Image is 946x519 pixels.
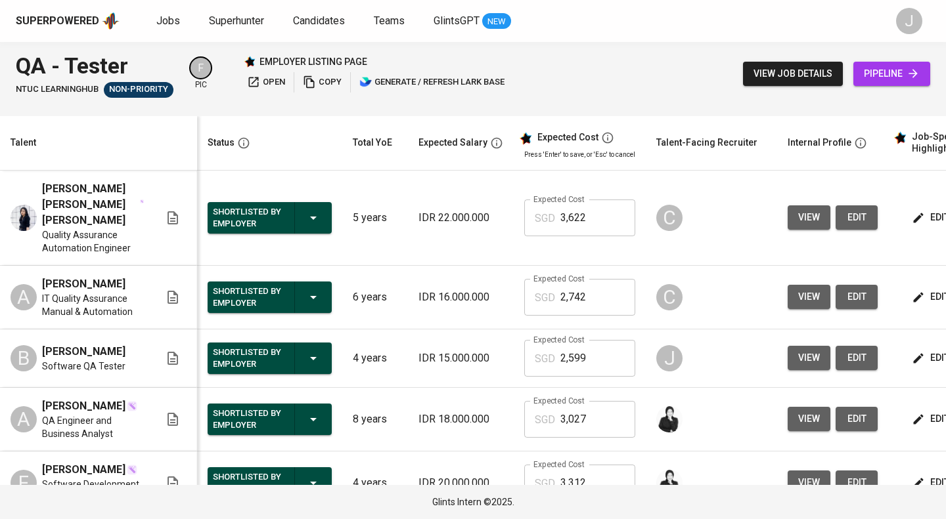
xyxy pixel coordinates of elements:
[42,478,144,504] span: Software Development Engineer In Test (SDET)
[359,75,372,89] img: lark
[788,135,851,151] div: Internal Profile
[11,135,36,151] div: Talent
[519,132,532,145] img: glints_star.svg
[535,476,555,491] p: SGD
[42,344,125,360] span: [PERSON_NAME]
[798,474,820,491] span: view
[374,14,405,27] span: Teams
[104,83,173,96] span: Non-Priority
[213,405,284,434] div: Shortlisted by Employer
[418,210,503,226] p: IDR 22.000.000
[656,406,683,432] img: medwi@glints.com
[418,411,503,427] p: IDR 18.000.000
[16,50,173,82] div: QA - Tester
[189,56,212,91] div: pic
[11,345,37,371] div: B
[798,411,820,427] span: view
[42,462,125,478] span: [PERSON_NAME]
[213,203,284,232] div: Shortlisted by Employer
[524,150,635,159] p: Press 'Enter' to save, or 'Esc' to cancel
[535,290,555,306] p: SGD
[893,131,907,144] img: glints_star.svg
[418,135,487,151] div: Expected Salary
[42,276,125,292] span: [PERSON_NAME]
[259,55,367,68] p: employer listing page
[42,292,144,318] span: IT Quality Assurance Manual & Automation
[247,75,285,90] span: open
[535,412,555,428] p: SGD
[127,465,137,475] img: magic_wand.svg
[11,284,37,310] div: A
[16,83,99,96] span: NTUC LearningHub
[293,14,345,27] span: Candidates
[846,289,867,305] span: edit
[798,350,820,366] span: view
[656,345,683,371] div: J
[798,209,820,226] span: view
[208,135,235,151] div: Status
[42,398,125,414] span: [PERSON_NAME]
[846,350,867,366] span: edit
[209,14,264,27] span: Superhunter
[156,14,180,27] span: Jobs
[656,284,683,310] div: C
[353,135,392,151] div: Total YoE
[104,82,173,98] div: Sufficient Talents in Pipeline
[864,66,920,82] span: pipeline
[127,401,137,411] img: magic_wand.svg
[244,56,256,68] img: Glints Star
[482,15,511,28] span: NEW
[754,66,832,82] span: view job details
[42,414,144,440] span: QA Engineer and Business Analyst
[102,11,120,31] img: app logo
[303,75,342,90] span: copy
[140,199,144,203] img: magic_wand.svg
[656,205,683,231] div: C
[11,205,37,231] img: Linda Nur Anisa Amalia
[353,350,397,366] p: 4 years
[11,470,37,496] div: F
[535,211,555,226] p: SGD
[846,209,867,226] span: edit
[846,411,867,427] span: edit
[353,411,397,427] p: 8 years
[359,75,505,90] span: generate / refresh lark base
[535,351,555,367] p: SGD
[213,344,284,373] div: Shortlisted by Employer
[353,289,397,305] p: 6 years
[213,468,284,497] div: Shortlisted by Employer
[896,8,922,34] div: J
[418,289,503,305] p: IDR 16.000.000
[42,228,144,255] span: Quality Assurance Automation Engineer
[434,14,480,27] span: GlintsGPT
[537,132,598,144] div: Expected Cost
[656,135,757,151] div: Talent-Facing Recruiter
[42,360,125,373] span: Software QA Tester
[42,181,139,228] span: [PERSON_NAME] [PERSON_NAME] [PERSON_NAME]
[418,350,503,366] p: IDR 15.000.000
[353,475,397,491] p: 4 years
[353,210,397,226] p: 5 years
[418,475,503,491] p: IDR 20.000.000
[846,474,867,491] span: edit
[16,14,99,29] div: Superpowered
[189,56,212,79] div: F
[11,406,37,432] div: A
[213,283,284,312] div: Shortlisted by Employer
[798,289,820,305] span: view
[656,470,683,496] img: medwi@glints.com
